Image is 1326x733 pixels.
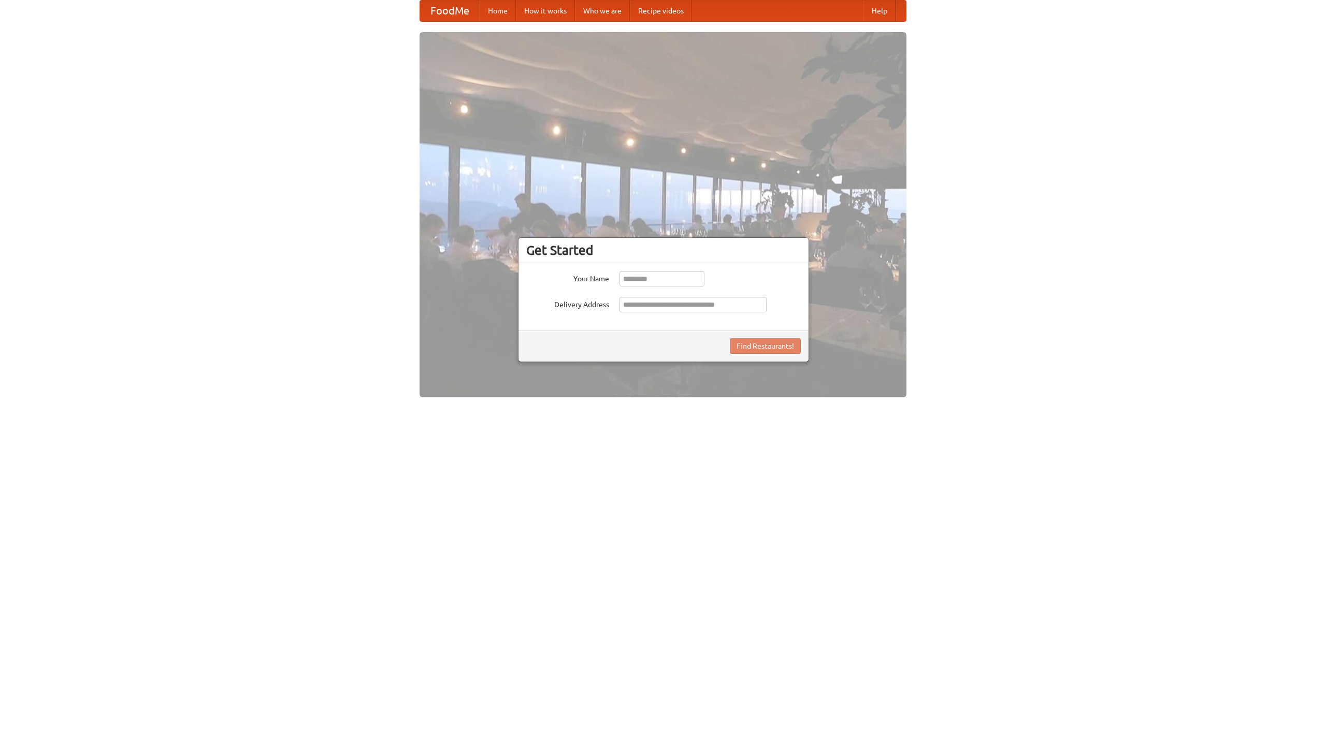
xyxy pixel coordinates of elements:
a: Home [480,1,516,21]
a: Help [863,1,896,21]
a: FoodMe [420,1,480,21]
label: Delivery Address [526,297,609,310]
label: Your Name [526,271,609,284]
button: Find Restaurants! [730,338,801,354]
a: Who we are [575,1,630,21]
a: How it works [516,1,575,21]
a: Recipe videos [630,1,692,21]
h3: Get Started [526,242,801,258]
